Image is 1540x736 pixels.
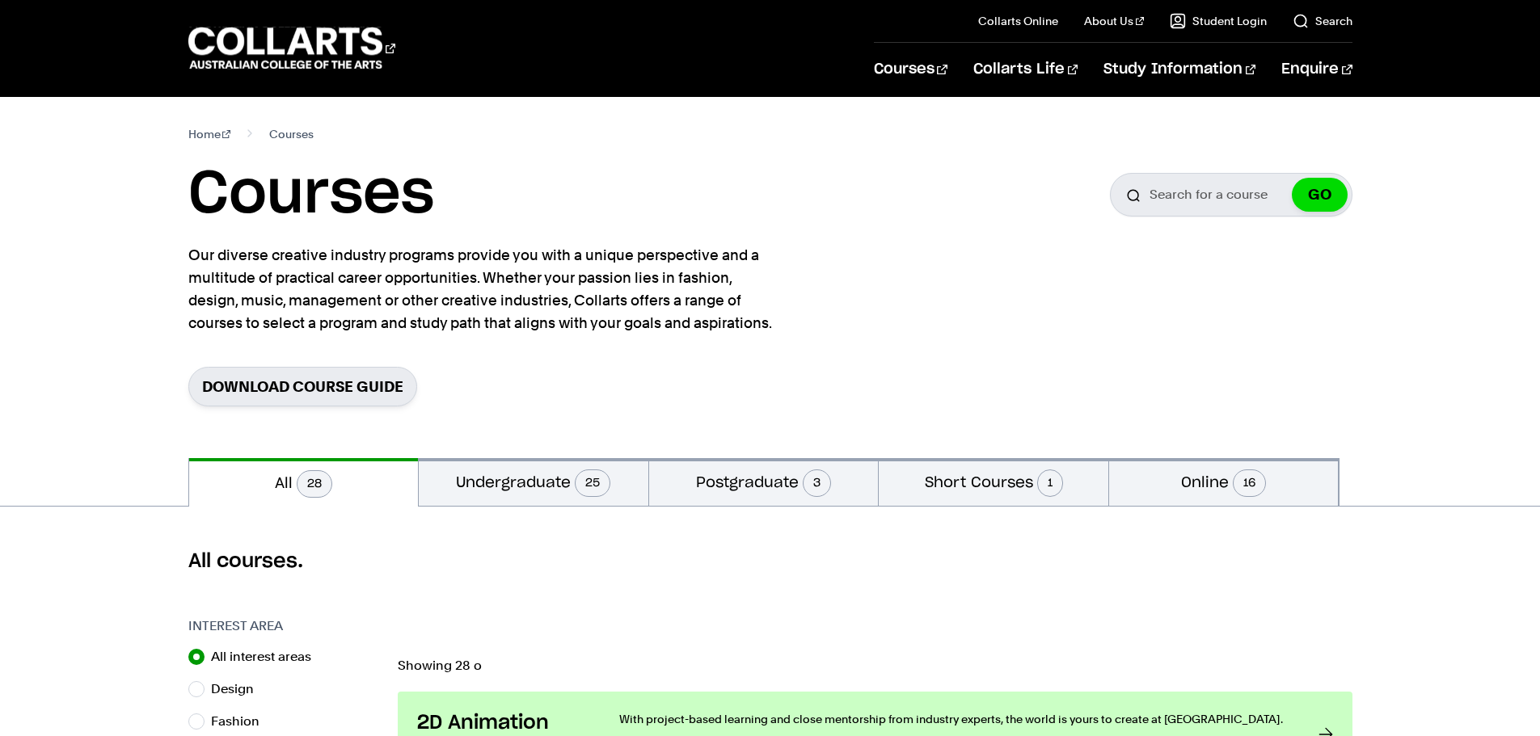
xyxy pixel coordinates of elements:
a: Collarts Life [973,43,1078,96]
input: Search for a course [1110,173,1352,217]
span: 25 [575,469,610,497]
span: Courses [269,123,314,145]
a: Student Login [1170,13,1267,29]
span: 16 [1233,469,1266,497]
button: Short Courses1 [879,458,1108,506]
label: Design [211,678,267,700]
h3: 2D Animation [417,711,587,735]
div: Go to homepage [188,25,395,71]
label: Fashion [211,710,272,733]
p: With project-based learning and close mentorship from industry experts, the world is yours to cre... [619,711,1286,727]
p: Showing 28 o [398,659,1352,672]
h3: Interest Area [188,616,382,636]
h1: Courses [188,158,434,231]
a: Enquire [1281,43,1352,96]
span: 28 [297,470,332,498]
a: Courses [874,43,947,96]
button: GO [1292,178,1348,212]
span: 1 [1037,469,1063,497]
label: All interest areas [211,646,324,668]
a: About Us [1084,13,1144,29]
a: Study Information [1103,43,1255,96]
a: Home [188,123,231,145]
span: 3 [803,469,831,497]
button: All28 [189,458,419,507]
h2: All courses. [188,549,1352,574]
a: Collarts Online [978,13,1058,29]
a: Download Course Guide [188,367,417,406]
button: Undergraduate25 [419,458,648,506]
a: Search [1293,13,1352,29]
p: Our diverse creative industry programs provide you with a unique perspective and a multitude of p... [188,244,778,334]
button: Postgraduate3 [649,458,879,506]
button: Online16 [1109,458,1339,506]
